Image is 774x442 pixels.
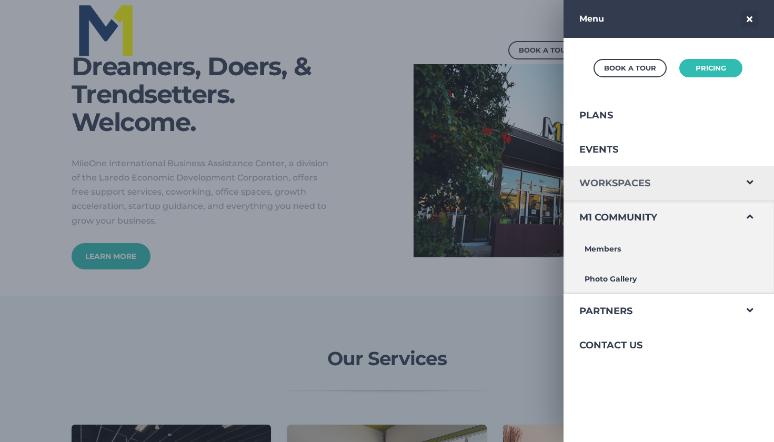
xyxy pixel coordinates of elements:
a: Pricing [679,59,742,77]
a: Book a Tour [594,59,667,77]
a: Partners [564,294,736,328]
a: Contact Us [564,328,736,363]
a: Workspaces [564,166,736,200]
div: Book a Tour [604,62,656,75]
a: M1 Community [564,200,736,235]
div: Navigation Menu [564,98,774,363]
a: Members [564,234,736,264]
a: Events [564,133,736,167]
a: Plans [564,98,736,133]
strong: Menu [579,14,604,24]
a: Photo Gallery [564,264,736,294]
